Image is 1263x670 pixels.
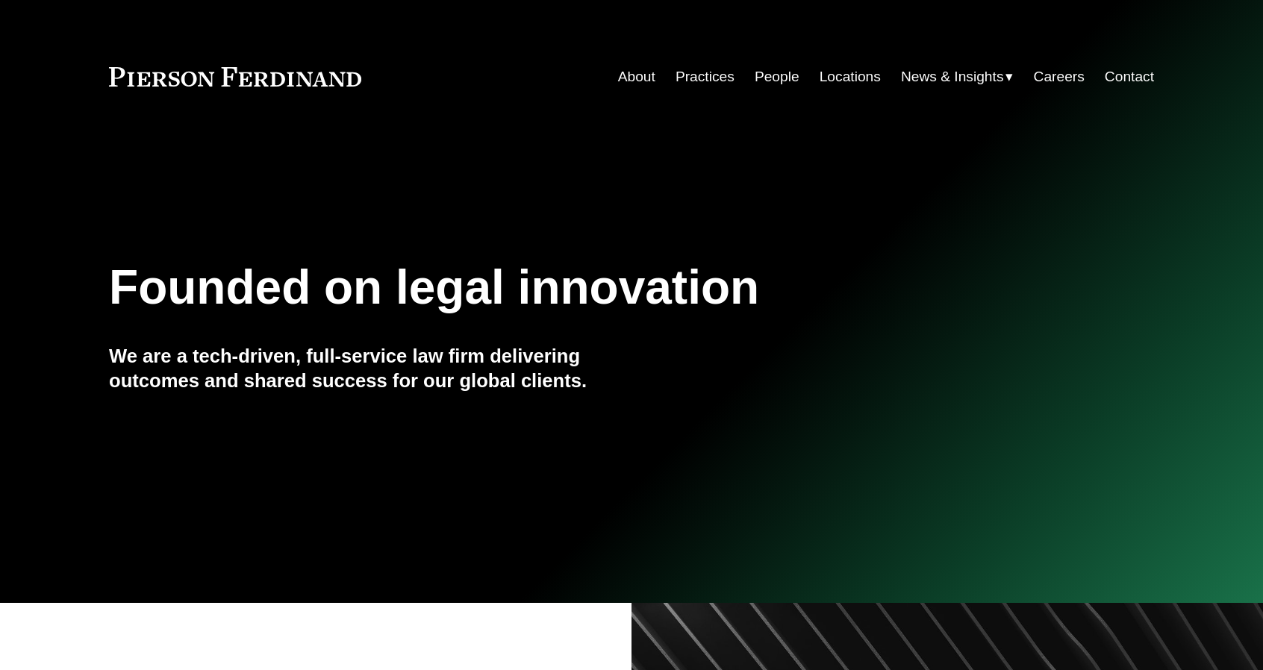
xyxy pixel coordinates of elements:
a: Contact [1105,63,1154,91]
a: About [618,63,655,91]
h1: Founded on legal innovation [109,260,980,315]
h4: We are a tech-driven, full-service law firm delivering outcomes and shared success for our global... [109,344,631,392]
a: People [755,63,799,91]
a: Practices [676,63,735,91]
a: folder dropdown [901,63,1014,91]
a: Careers [1034,63,1085,91]
a: Locations [820,63,881,91]
span: News & Insights [901,64,1004,90]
